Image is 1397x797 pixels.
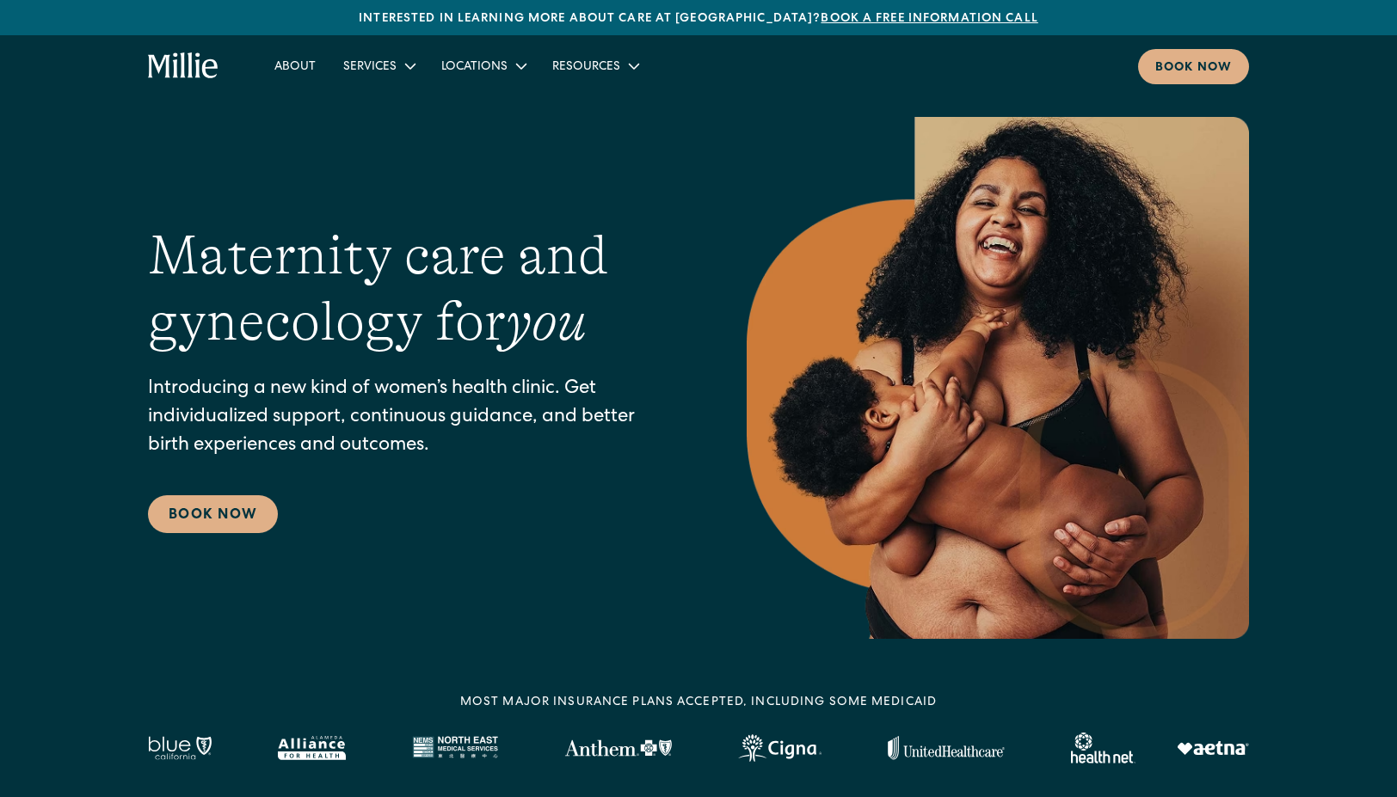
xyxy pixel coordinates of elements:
[747,117,1249,639] img: Smiling mother with her baby in arms, celebrating body positivity and the nurturing bond of postp...
[148,376,678,461] p: Introducing a new kind of women’s health clinic. Get individualized support, continuous guidance,...
[343,58,397,77] div: Services
[1138,49,1249,84] a: Book now
[428,52,538,80] div: Locations
[441,58,508,77] div: Locations
[738,734,822,762] img: Cigna logo
[1177,741,1249,755] img: Aetna logo
[1071,733,1135,763] img: Healthnet logo
[821,13,1037,25] a: Book a free information call
[460,694,937,712] div: MOST MAJOR INSURANCE PLANS ACCEPTED, INCLUDING some MEDICAID
[412,736,498,760] img: North East Medical Services logo
[506,291,587,353] em: you
[278,736,346,760] img: Alameda Alliance logo
[329,52,428,80] div: Services
[261,52,329,80] a: About
[538,52,651,80] div: Resources
[148,495,278,533] a: Book Now
[148,223,678,355] h1: Maternity care and gynecology for
[564,739,672,757] img: Anthem Logo
[148,52,219,80] a: home
[1155,59,1232,77] div: Book now
[148,736,212,760] img: Blue California logo
[888,736,1005,760] img: United Healthcare logo
[552,58,620,77] div: Resources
